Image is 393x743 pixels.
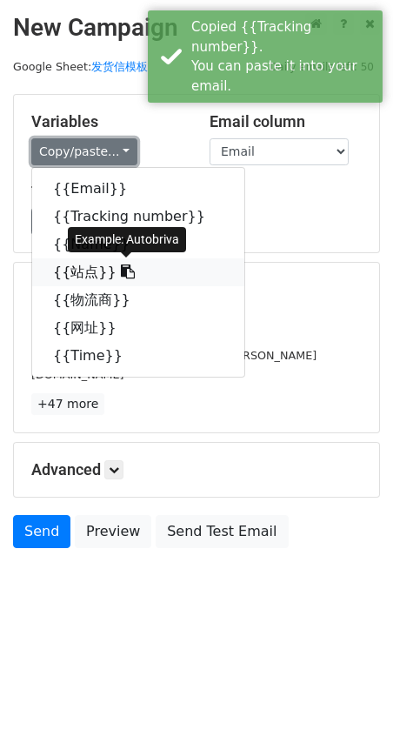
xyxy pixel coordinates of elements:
[13,60,148,73] small: Google Sheet:
[31,393,104,415] a: +47 more
[156,515,288,548] a: Send Test Email
[32,175,244,203] a: {{Email}}
[13,13,380,43] h2: New Campaign
[31,112,183,131] h5: Variables
[306,659,393,743] iframe: Chat Widget
[68,227,186,252] div: Example: Autobriva
[32,231,244,258] a: {{Name}}
[13,515,70,548] a: Send
[210,112,362,131] h5: Email column
[32,286,244,314] a: {{物流商}}
[32,314,244,342] a: {{网址}}
[31,460,362,479] h5: Advanced
[306,659,393,743] div: 聊天小组件
[191,17,376,96] div: Copied {{Tracking number}}. You can paste it into your email.
[31,138,137,165] a: Copy/paste...
[32,342,244,370] a: {{Time}}
[32,258,244,286] a: {{站点}}
[91,60,148,73] a: 发货信模板
[75,515,151,548] a: Preview
[32,203,244,231] a: {{Tracking number}}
